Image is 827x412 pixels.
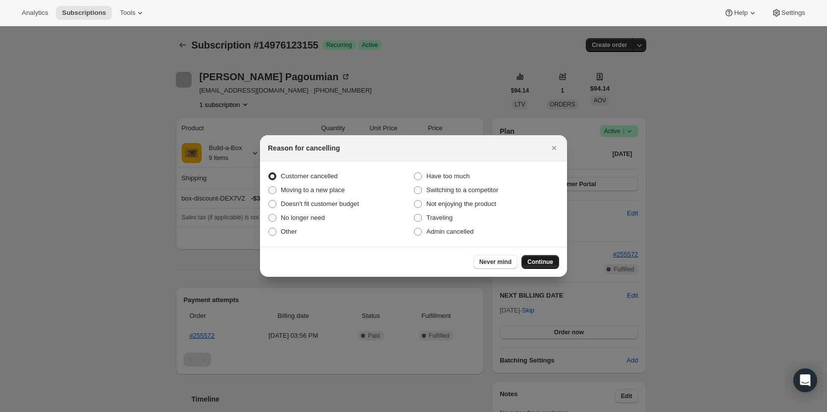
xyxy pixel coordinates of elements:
span: Admin cancelled [426,228,473,235]
span: Settings [781,9,805,17]
button: Tools [114,6,151,20]
div: Open Intercom Messenger [793,368,817,392]
span: Not enjoying the product [426,200,496,207]
button: Never mind [473,255,517,269]
span: Switching to a competitor [426,186,498,194]
span: Continue [527,258,553,266]
span: Help [734,9,747,17]
button: Subscriptions [56,6,112,20]
span: Tools [120,9,135,17]
span: Subscriptions [62,9,106,17]
button: Continue [521,255,559,269]
span: Other [281,228,297,235]
span: No longer need [281,214,325,221]
button: Close [547,141,561,155]
span: Customer cancelled [281,172,338,180]
h2: Reason for cancelling [268,143,340,153]
button: Settings [766,6,811,20]
span: Have too much [426,172,469,180]
span: Moving to a new place [281,186,345,194]
span: Doesn't fit customer budget [281,200,359,207]
button: Analytics [16,6,54,20]
button: Help [718,6,763,20]
span: Analytics [22,9,48,17]
span: Never mind [479,258,512,266]
span: Traveling [426,214,453,221]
